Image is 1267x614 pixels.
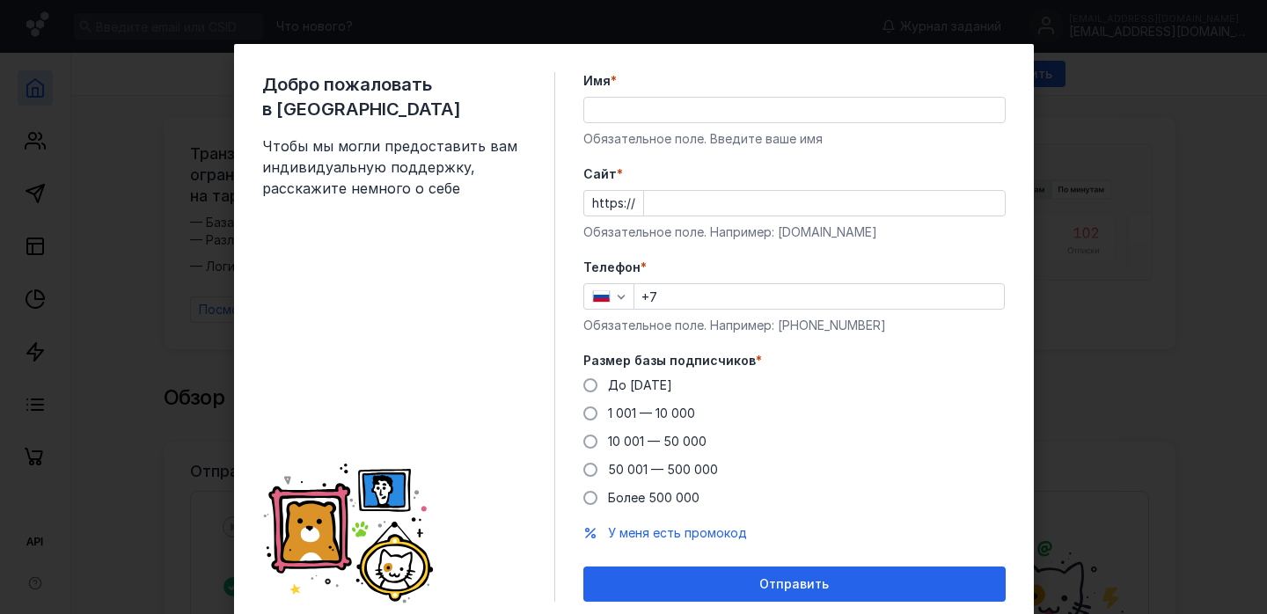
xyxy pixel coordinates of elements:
span: Отправить [759,577,829,592]
span: Более 500 000 [608,490,699,505]
span: 10 001 — 50 000 [608,434,707,449]
span: 50 001 — 500 000 [608,462,718,477]
span: 1 001 — 10 000 [608,406,695,420]
span: Cайт [583,165,617,183]
button: У меня есть промокод [608,524,747,542]
div: Обязательное поле. Например: [PHONE_NUMBER] [583,317,1006,334]
div: Обязательное поле. Например: [DOMAIN_NAME] [583,223,1006,241]
span: Чтобы мы могли предоставить вам индивидуальную поддержку, расскажите немного о себе [262,135,526,199]
span: Добро пожаловать в [GEOGRAPHIC_DATA] [262,72,526,121]
button: Отправить [583,566,1006,602]
div: Обязательное поле. Введите ваше имя [583,130,1006,148]
span: До [DATE] [608,377,672,392]
span: У меня есть промокод [608,525,747,540]
span: Имя [583,72,611,90]
span: Телефон [583,259,641,276]
span: Размер базы подписчиков [583,352,756,369]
